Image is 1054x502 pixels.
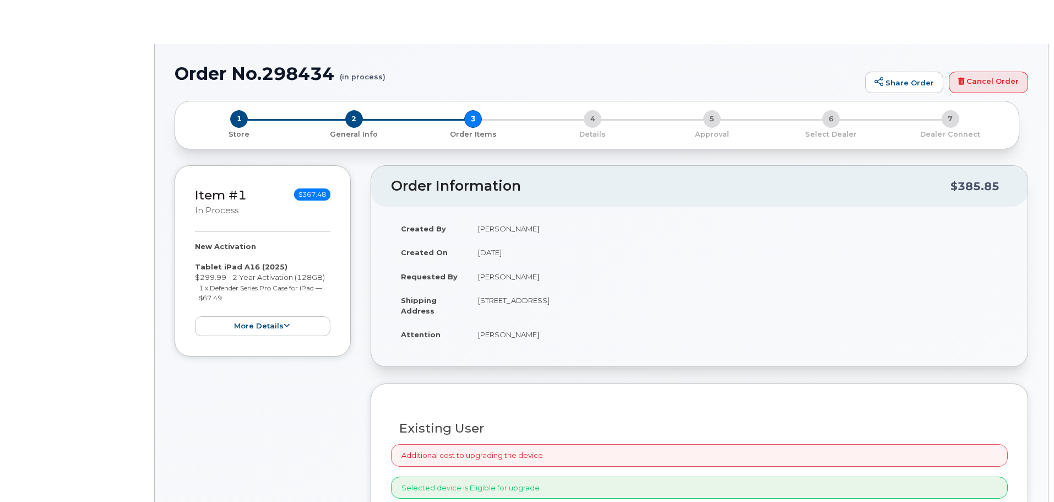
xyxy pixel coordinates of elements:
[468,240,1008,265] td: [DATE]
[950,176,999,197] div: $385.85
[345,110,363,128] span: 2
[949,72,1028,94] a: Cancel Order
[391,477,1008,499] div: Selected device is Eligible for upgrade
[175,64,860,83] h1: Order No.298434
[468,265,1008,289] td: [PERSON_NAME]
[391,179,950,194] h2: Order Information
[195,187,247,203] a: Item #1
[195,206,238,215] small: in process
[399,422,999,435] h3: Existing User
[401,224,446,233] strong: Created By
[391,444,1008,467] div: Additional cost to upgrading the device
[184,128,295,139] a: 1 Store
[188,129,290,139] p: Store
[401,272,458,281] strong: Requested By
[468,288,1008,322] td: [STREET_ADDRESS]
[401,248,448,257] strong: Created On
[195,316,330,337] button: more details
[195,241,330,336] div: $299.99 - 2 Year Activation (128GB)
[195,242,256,251] strong: New Activation
[468,217,1008,241] td: [PERSON_NAME]
[401,296,437,315] strong: Shipping Address
[230,110,248,128] span: 1
[340,64,385,81] small: (in process)
[199,284,322,303] small: 1 x Defender Series Pro Case for iPad — $67.49
[294,188,330,201] span: $367.48
[295,128,414,139] a: 2 General Info
[401,330,441,339] strong: Attention
[468,322,1008,347] td: [PERSON_NAME]
[865,72,943,94] a: Share Order
[195,262,287,271] strong: Tablet iPad A16 (2025)
[299,129,410,139] p: General Info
